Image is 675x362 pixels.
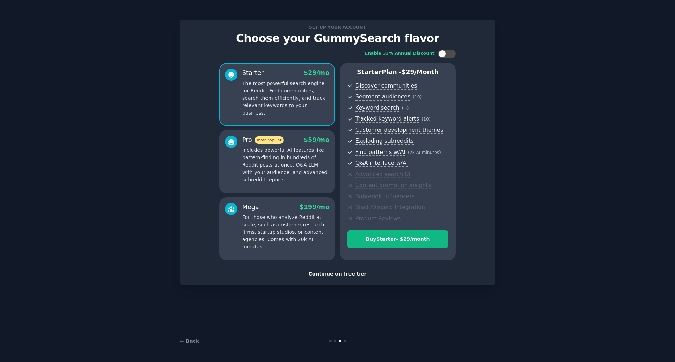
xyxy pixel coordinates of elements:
span: ( 10 ) [422,117,430,122]
span: Q&A interface w/AI [355,160,408,167]
span: $ 29 /month [401,69,439,76]
span: Content promotion insights [355,182,431,189]
span: Exploding subreddits [355,137,413,145]
div: Pro [242,136,284,144]
span: Keyword search [355,104,399,112]
span: Slack/Discord integration [355,204,425,211]
a: ← Back [180,338,199,344]
p: For those who analyze Reddit at scale, such as customer research firms, startup studios, or conte... [242,214,329,251]
p: Includes powerful AI features like pattern-finding in hundreds of Reddit posts at once, Q&A LLM w... [242,147,329,183]
span: Customer development themes [355,127,443,134]
span: most popular [255,136,284,144]
div: Mega [242,203,259,212]
span: ( 10 ) [413,95,422,99]
span: Find patterns w/AI [355,149,405,156]
span: Product Reviews [355,215,401,222]
span: Set up your account [308,24,367,31]
button: BuyStarter- $29/month [347,230,448,248]
span: $ 199 /mo [300,203,329,211]
span: ( ∞ ) [402,106,409,111]
span: $ 29 /mo [304,69,329,76]
div: Enable 33% Annual Discount [365,51,435,57]
span: Advanced search UI [355,171,410,178]
span: Discover communities [355,82,417,90]
div: Continue on free tier [187,270,488,278]
p: The most powerful search engine for Reddit. Find communities, search them efficiently, and track ... [242,80,329,117]
div: Buy Starter - $ 29 /month [348,235,448,243]
p: Starter Plan - [347,68,448,77]
span: Segment audiences [355,93,410,101]
span: $ 59 /mo [304,136,329,143]
span: ( 2k AI minutes ) [408,150,441,155]
div: Starter [242,69,264,77]
span: Subreddit influencers [355,193,414,200]
p: Choose your GummySearch flavor [187,32,488,45]
span: Tracked keyword alerts [355,115,419,123]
